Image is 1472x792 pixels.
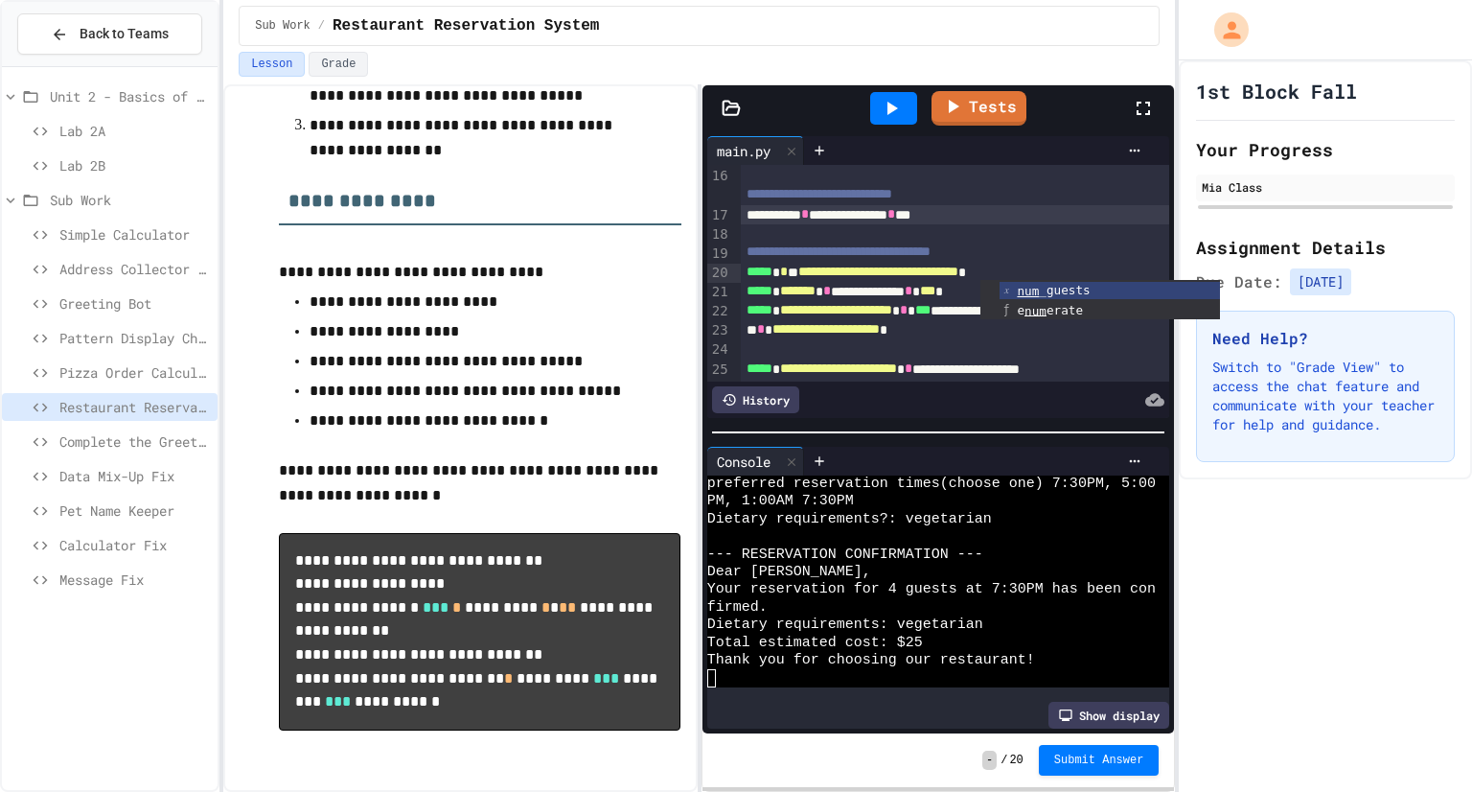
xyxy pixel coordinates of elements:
span: Address Collector Fix [59,259,210,279]
span: 20 [1009,753,1023,768]
span: - [982,751,997,770]
div: Show display [1048,702,1169,729]
span: PM, 1:00AM 7:30PM [707,493,854,510]
span: Pizza Order Calculator [59,362,210,383]
span: Pattern Display Challenge [59,328,210,348]
span: _guests [1017,283,1090,297]
div: 25 [707,361,731,419]
span: Submit Answer [1054,753,1144,768]
span: Greeting Bot [59,293,210,314]
span: Lab 2A [59,121,210,141]
div: My Account [1194,8,1253,52]
h1: 1st Block Fall [1196,78,1357,105]
div: main.py [707,141,780,161]
span: Due Date: [1196,270,1282,293]
span: Sub Work [50,190,210,210]
div: 24 [707,340,731,360]
span: Dietary requirements: vegetarian [707,617,983,634]
span: Complete the Greeting [59,431,210,452]
h2: Your Progress [1196,136,1455,163]
div: 22 [707,302,731,321]
span: num [1024,303,1046,317]
span: Your reservation for 4 guests at 7:30PM has been con [707,581,1156,598]
div: 21 [707,283,731,302]
button: Back to Teams [17,13,202,55]
span: Thank you for choosing our restaurant! [707,652,1035,669]
h3: Need Help? [1212,327,1438,350]
span: preferred reservation times(choose one) 7:30PM, 5:00 [707,476,1156,493]
h2: Assignment Details [1196,234,1455,261]
span: Message Fix [59,570,210,590]
ul: Completions [980,280,1220,319]
span: e erate [1017,303,1083,317]
span: Data Mix-Up Fix [59,466,210,486]
div: main.py [707,136,804,165]
button: Submit Answer [1039,745,1160,776]
span: num [1017,284,1039,298]
span: Pet Name Keeper [59,501,210,521]
span: Total estimated cost: $25 [707,635,923,652]
button: Grade [309,52,368,77]
div: 16 [707,167,731,206]
span: Back to Teams [80,24,169,44]
div: History [712,386,799,413]
span: Unit 2 - Basics of Python [50,86,210,106]
span: --- RESERVATION CONFIRMATION --- [707,547,983,564]
span: Dietary requirements?: vegetarian [707,511,992,528]
span: Sub Work [255,18,310,34]
div: 23 [707,321,731,340]
span: Restaurant Reservation System [59,397,210,417]
button: Lesson [239,52,305,77]
span: / [1000,753,1007,768]
span: / [318,18,325,34]
span: Restaurant Reservation System [333,14,599,37]
div: 17 [707,206,731,225]
span: Dear [PERSON_NAME], [707,564,871,581]
p: Switch to "Grade View" to access the chat feature and communicate with your teacher for help and ... [1212,358,1438,434]
a: Tests [931,91,1026,126]
span: Lab 2B [59,155,210,175]
span: firmed. [707,599,768,617]
span: Calculator Fix [59,535,210,555]
span: [DATE] [1290,268,1351,295]
div: Console [707,447,804,476]
div: 18 [707,225,731,245]
div: 20 [707,264,731,283]
span: Simple Calculator [59,224,210,245]
div: 19 [707,245,731,264]
div: Console [707,452,780,472]
div: Mia Class [1202,178,1449,196]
